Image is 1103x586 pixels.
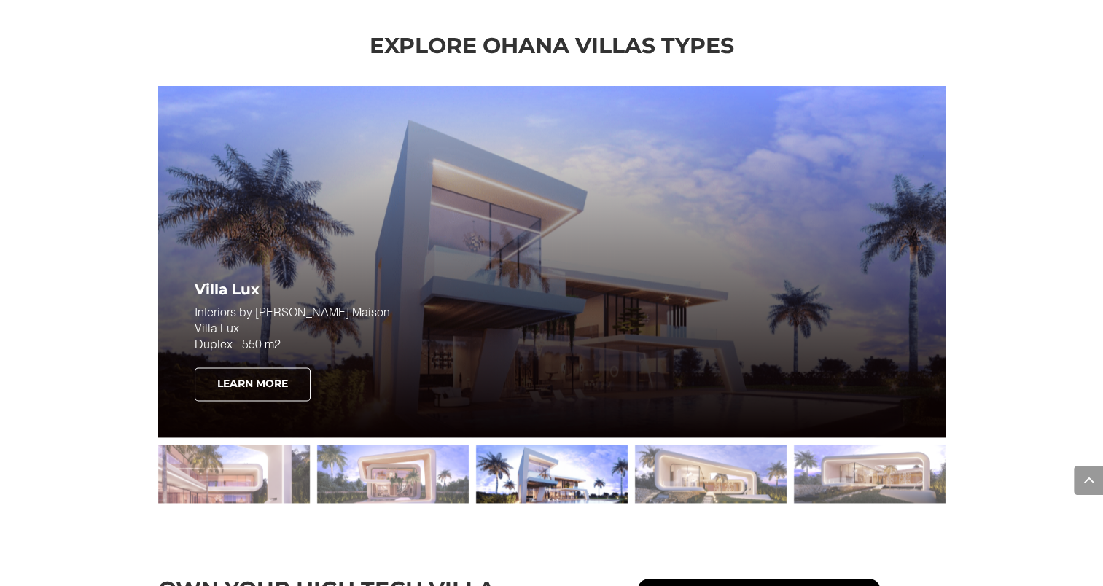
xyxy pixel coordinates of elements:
h2: Explore Ohana Villas Types [158,35,946,64]
a: Learn More [195,367,311,401]
span: Duplex - 550 m2 [195,337,281,351]
h3: Villa Lux [195,282,553,304]
span: Villa Lux [195,321,239,335]
p: Interiors by [PERSON_NAME] Maison [195,304,553,353]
